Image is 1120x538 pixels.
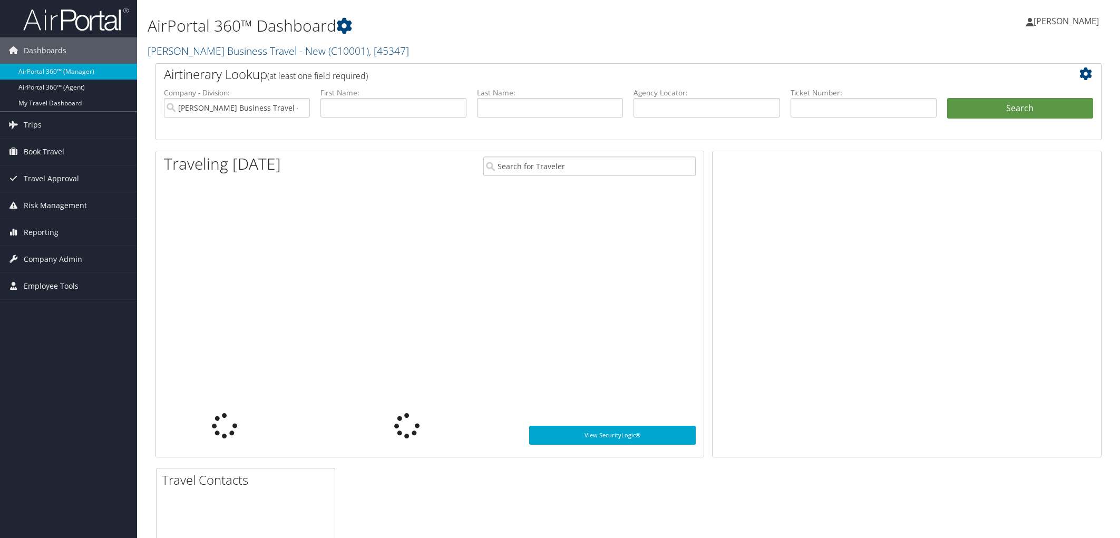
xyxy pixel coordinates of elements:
label: Last Name: [477,87,623,98]
label: First Name: [320,87,466,98]
span: (at least one field required) [267,70,368,82]
input: Search for Traveler [483,156,696,176]
span: [PERSON_NAME] [1034,15,1099,27]
span: Trips [24,112,42,138]
span: Reporting [24,219,59,246]
h1: AirPortal 360™ Dashboard [148,15,789,37]
img: airportal-logo.png [23,7,129,32]
h1: Traveling [DATE] [164,153,281,175]
a: View SecurityLogic® [529,426,696,445]
label: Company - Division: [164,87,310,98]
h2: Travel Contacts [162,471,335,489]
span: Risk Management [24,192,87,219]
h2: Airtinerary Lookup [164,65,1015,83]
button: Search [947,98,1093,119]
span: Dashboards [24,37,66,64]
a: [PERSON_NAME] Business Travel - New [148,44,409,58]
label: Agency Locator: [634,87,780,98]
span: ( C10001 ) [328,44,369,58]
span: Travel Approval [24,165,79,192]
span: , [ 45347 ] [369,44,409,58]
span: Employee Tools [24,273,79,299]
span: Book Travel [24,139,64,165]
label: Ticket Number: [791,87,937,98]
a: [PERSON_NAME] [1026,5,1109,37]
span: Company Admin [24,246,82,272]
